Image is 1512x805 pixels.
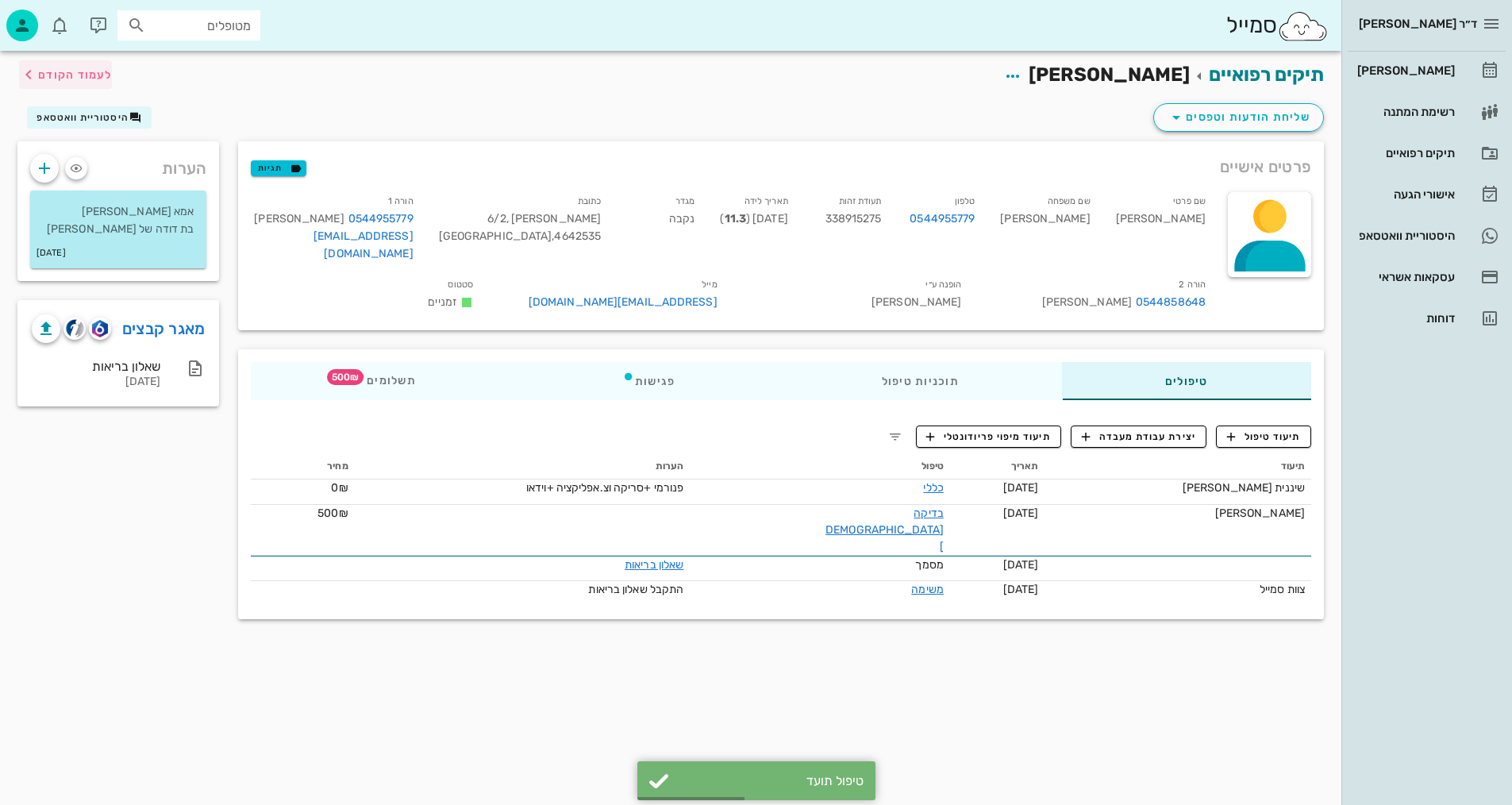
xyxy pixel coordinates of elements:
th: טיפול [690,454,950,480]
a: תיקים רפואיים [1209,64,1324,86]
span: , [506,212,509,225]
div: [PERSON_NAME] [987,294,1206,311]
button: romexis logo [89,318,111,340]
a: מאגר קבצים [122,316,206,341]
small: תעודת זהות [839,196,882,206]
a: אישורי הגעה [1348,175,1506,214]
small: הורה 1 [388,196,414,206]
span: [DATE] [1003,481,1039,495]
button: יצירת עבודת מעבדה [1071,426,1206,448]
span: פנורמי +סריקה וצ.אפליקציה +וידאו [526,481,683,495]
span: [PERSON_NAME] [1029,64,1190,86]
div: סמייל [1226,9,1329,43]
div: [PERSON_NAME] [1354,64,1455,77]
a: דוחות [1348,299,1506,337]
small: [DATE] [37,245,66,262]
small: שם פרטי [1173,196,1206,206]
small: הורה 2 [1179,279,1206,290]
button: לעמוד הקודם [19,60,112,89]
a: 0544955779 [348,210,414,228]
span: , [552,229,554,243]
span: תשלומים [354,376,416,387]
button: תיעוד מיפוי פריודונטלי [916,426,1062,448]
div: טיפולים [1062,362,1311,400]
a: 0544955779 [910,210,975,228]
div: [DATE] [32,376,160,389]
span: [DATE] [1003,506,1039,520]
strong: 11.3 [725,212,746,225]
small: סטטוס [448,279,473,290]
div: שיננית [PERSON_NAME] [1051,480,1305,496]
div: רשימת המתנה [1354,106,1455,118]
div: פגישות [519,362,779,400]
div: אישורי הגעה [1354,188,1455,201]
a: תיקים רפואיים [1348,134,1506,172]
a: משימה [911,583,944,596]
a: בדיקה [DEMOGRAPHIC_DATA] [825,506,944,553]
a: עסקאות אשראי [1348,258,1506,296]
span: [DATE] [1003,558,1039,572]
a: כללי [923,481,943,495]
a: [EMAIL_ADDRESS][DOMAIN_NAME] [314,229,414,260]
span: [GEOGRAPHIC_DATA] [439,229,555,243]
span: שליחת הודעות וטפסים [1167,108,1310,127]
span: היסטוריית וואטסאפ [37,112,129,123]
th: תאריך [950,454,1045,480]
span: [PERSON_NAME] 6/2 [487,212,601,225]
th: מחיר [251,454,354,480]
span: ד״ר [PERSON_NAME] [1359,17,1477,31]
span: תיעוד מיפוי פריודונטלי [926,429,1051,444]
small: שם משפחה [1048,196,1091,206]
div: [PERSON_NAME] [987,189,1102,272]
span: [DATE] ( ) [720,212,787,225]
span: תגיות [258,161,299,175]
div: צוות סמייל [1051,581,1305,598]
span: זמניים [428,295,457,309]
span: מסמך [915,558,943,572]
div: [PERSON_NAME] [1051,505,1305,522]
button: היסטוריית וואטסאפ [27,106,152,129]
a: [PERSON_NAME] [1348,52,1506,90]
button: תיעוד טיפול [1216,426,1311,448]
div: [PERSON_NAME] [254,210,413,228]
small: הופנה ע״י [925,279,961,290]
a: [EMAIL_ADDRESS][DOMAIN_NAME] [529,295,718,309]
span: [DATE] [1003,583,1039,596]
a: 0544858648 [1136,294,1206,311]
div: דוחות [1354,312,1455,325]
button: שליחת הודעות וטפסים [1153,103,1324,132]
small: מגדר [675,196,694,206]
span: יצירת עבודת מעבדה [1082,429,1196,444]
div: היסטוריית וואטסאפ [1354,229,1455,242]
div: שאלון בריאות [32,359,160,374]
small: תאריך לידה [744,196,788,206]
th: תיעוד [1045,454,1311,480]
div: [PERSON_NAME] [1103,189,1218,272]
div: הערות [17,141,219,187]
span: פרטים אישיים [1220,154,1311,179]
span: תג [327,369,364,385]
div: תיקים רפואיים [1354,147,1455,160]
a: שאלון בריאות [625,558,683,572]
span: 500₪ [317,506,348,520]
span: לעמוד הקודם [38,68,112,82]
img: romexis logo [92,320,107,337]
img: SmileCloud logo [1277,10,1329,42]
span: התקבל שאלון בריאות [588,583,683,596]
span: 338915275 [825,212,882,225]
span: תג [47,13,56,22]
a: היסטוריית וואטסאפ [1348,217,1506,255]
span: 0₪ [331,481,348,495]
div: עסקאות אשראי [1354,271,1455,283]
div: תוכניות טיפול [779,362,1062,400]
button: תגיות [251,160,306,176]
span: 4642535 [554,229,601,243]
img: cliniview logo [66,319,84,337]
div: טיפול תועד [677,773,864,788]
span: תיעוד טיפול [1227,429,1301,444]
div: [PERSON_NAME] [730,272,975,321]
small: מייל [702,279,717,290]
small: כתובת [578,196,602,206]
p: אמא [PERSON_NAME] בת דודה של [PERSON_NAME] [43,203,194,238]
small: טלפון [955,196,975,206]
